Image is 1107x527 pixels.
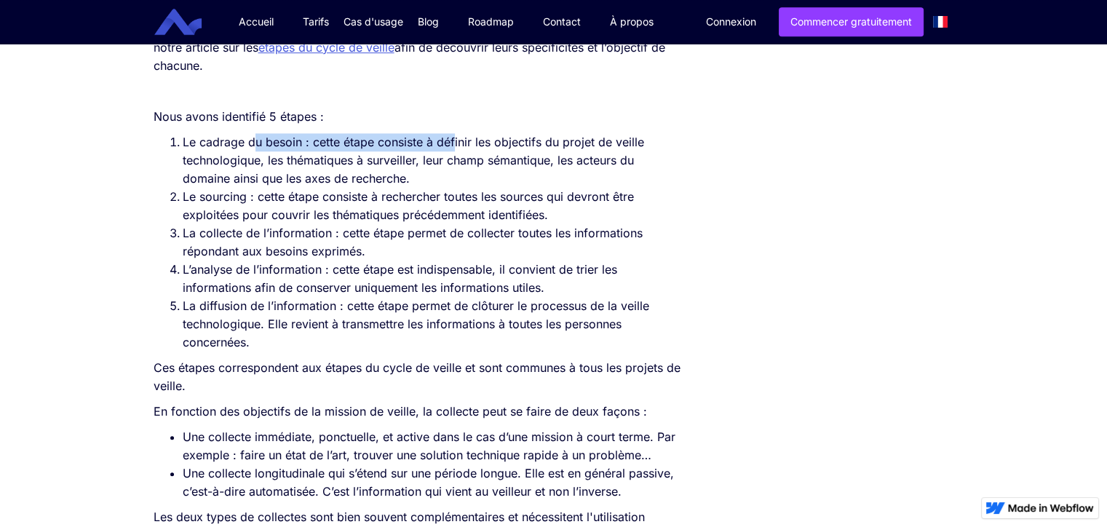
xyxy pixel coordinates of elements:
li: Une collecte longitudinale qui s’étend sur une période longue. Elle est en général passive, c’est... [183,464,683,501]
li: L’analyse de l’information : cette étape est indispensable, il convient de trier les informations... [183,261,683,297]
a: home [165,9,213,36]
img: Made in Webflow [1008,504,1094,512]
li: Une collecte immédiate, ponctuelle, et active dans le cas d’une mission à court terme. Par exempl... [183,428,683,464]
p: Ces étapes correspondent aux étapes du cycle de veille et sont communes à tous les projets de vei... [154,359,683,395]
div: Cas d'usage [344,15,403,29]
a: Connexion [695,8,767,36]
li: La collecte de l’information : cette étape permet de collecter toutes les informations répondant ... [183,224,683,261]
p: En fonction des objectifs de la mission de veille, la collecte peut se faire de deux façons : [154,403,683,421]
p: Nous avons identifié 5 étapes : [154,108,683,126]
a: étapes du cycle de veille [258,40,394,55]
li: La diffusion de l’information : cette étape permet de clôturer le processus de la veille technolo... [183,297,683,352]
li: Le sourcing : cette étape consiste à rechercher toutes les sources qui devront être exploitées po... [183,188,683,224]
p: ‍ [154,82,683,100]
li: Le cadrage du besoin : cette étape consiste à définir les objectifs du projet de veille technolog... [183,133,683,188]
a: Commencer gratuitement [779,7,924,36]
